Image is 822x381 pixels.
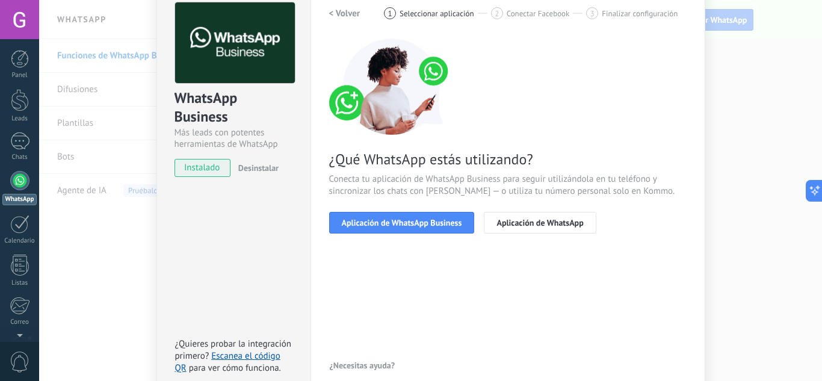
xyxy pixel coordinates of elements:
[342,218,462,227] span: Aplicación de WhatsApp Business
[175,159,230,177] span: instalado
[175,88,293,127] div: WhatsApp Business
[233,159,279,177] button: Desinstalar
[329,212,475,234] button: Aplicación de WhatsApp Business
[2,72,37,79] div: Panel
[602,9,678,18] span: Finalizar configuración
[496,218,583,227] span: Aplicación de WhatsApp
[329,173,687,197] span: Conecta tu aplicación de WhatsApp Business para seguir utilizándola en tu teléfono y sincronizar ...
[329,356,396,374] button: ¿Necesitas ayuda?
[175,338,292,362] span: ¿Quieres probar la integración primero?
[2,194,37,205] div: WhatsApp
[175,127,293,150] div: Más leads con potentes herramientas de WhatsApp
[484,212,596,234] button: Aplicación de WhatsApp
[507,9,570,18] span: Conectar Facebook
[388,8,392,19] span: 1
[329,2,360,24] button: < Volver
[329,39,456,135] img: connect number
[175,2,295,84] img: logo_main.png
[2,153,37,161] div: Chats
[330,361,395,370] span: ¿Necesitas ayuda?
[400,9,474,18] span: Seleccionar aplicación
[495,8,499,19] span: 2
[329,8,360,19] h2: < Volver
[2,237,37,245] div: Calendario
[189,362,281,374] span: para ver cómo funciona.
[2,318,37,326] div: Correo
[238,163,279,173] span: Desinstalar
[2,279,37,287] div: Listas
[2,115,37,123] div: Leads
[329,150,687,169] span: ¿Qué WhatsApp estás utilizando?
[175,350,280,374] a: Escanea el código QR
[590,8,595,19] span: 3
